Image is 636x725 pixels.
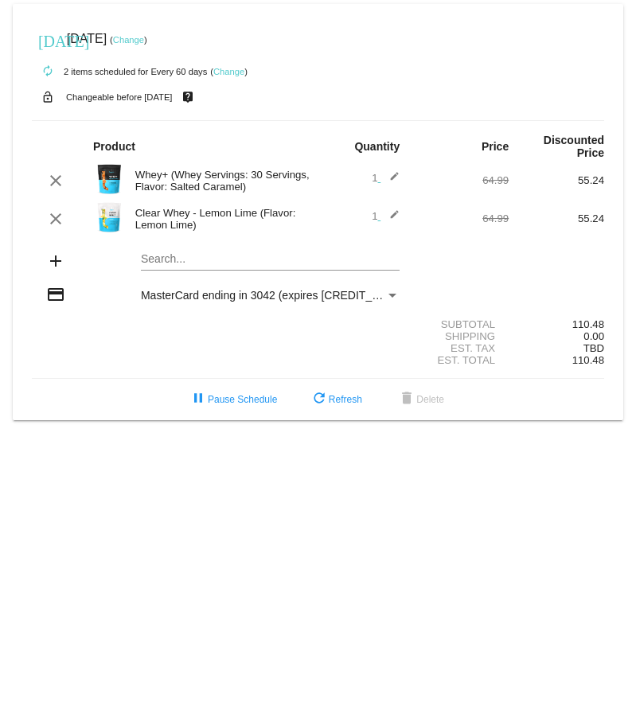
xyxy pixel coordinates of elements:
[141,253,400,266] input: Search...
[380,171,400,190] mat-icon: edit
[93,163,125,195] img: Image-1-Carousel-Whey-2lb-Salted-Caramel-no-badge.png
[397,390,416,409] mat-icon: delete
[93,140,135,153] strong: Product
[310,394,362,405] span: Refresh
[46,171,65,190] mat-icon: clear
[93,201,125,233] img: Image-1-Carousel-Whey-Clear-Lemon-Lime.png
[32,67,207,76] small: 2 items scheduled for Every 60 days
[413,174,509,186] div: 64.99
[413,354,509,366] div: Est. Total
[354,140,400,153] strong: Quantity
[127,169,318,193] div: Whey+ (Whey Servings: 30 Servings, Flavor: Salted Caramel)
[413,342,509,354] div: Est. Tax
[583,330,604,342] span: 0.00
[110,35,147,45] small: ( )
[380,209,400,228] mat-icon: edit
[46,251,65,271] mat-icon: add
[384,385,457,414] button: Delete
[178,87,197,107] mat-icon: live_help
[509,212,604,224] div: 55.24
[482,140,509,153] strong: Price
[572,354,604,366] span: 110.48
[46,285,65,304] mat-icon: credit_card
[372,172,400,184] span: 1
[413,212,509,224] div: 64.99
[113,35,144,45] a: Change
[413,318,509,330] div: Subtotal
[397,394,444,405] span: Delete
[141,289,445,302] span: MasterCard ending in 3042 (expires [CREDIT_CARD_DATA])
[176,385,290,414] button: Pause Schedule
[509,318,604,330] div: 110.48
[66,92,173,102] small: Changeable before [DATE]
[310,390,329,409] mat-icon: refresh
[583,342,604,354] span: TBD
[372,210,400,222] span: 1
[189,390,208,409] mat-icon: pause
[38,62,57,81] mat-icon: autorenew
[46,209,65,228] mat-icon: clear
[509,174,604,186] div: 55.24
[141,289,400,302] mat-select: Payment Method
[297,385,375,414] button: Refresh
[38,30,57,49] mat-icon: [DATE]
[210,67,248,76] small: ( )
[189,394,277,405] span: Pause Schedule
[127,207,318,231] div: Clear Whey - Lemon Lime (Flavor: Lemon Lime)
[213,67,244,76] a: Change
[544,134,604,159] strong: Discounted Price
[38,87,57,107] mat-icon: lock_open
[413,330,509,342] div: Shipping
